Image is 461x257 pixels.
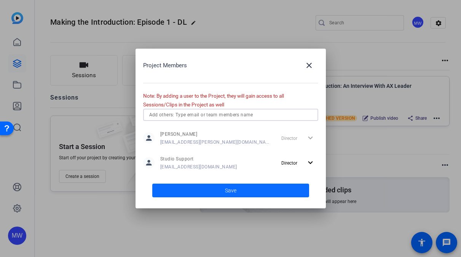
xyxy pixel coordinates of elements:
[143,93,284,108] span: Note: By adding a user to the Project, they will gain access to all Sessions/Clips in the Project...
[143,56,318,75] div: Project Members
[143,132,155,144] mat-icon: person
[160,131,273,137] span: [PERSON_NAME]
[281,160,297,166] span: Director
[160,139,273,145] span: [EMAIL_ADDRESS][PERSON_NAME][DOMAIN_NAME]
[305,61,314,70] mat-icon: close
[278,156,318,170] button: Director
[306,158,315,168] mat-icon: expand_more
[160,164,237,170] span: [EMAIL_ADDRESS][DOMAIN_NAME]
[225,187,236,195] span: Save
[160,156,237,162] span: Studio Support
[152,184,309,197] button: Save
[143,157,155,168] mat-icon: person
[149,110,312,119] input: Add others: Type email or team members name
